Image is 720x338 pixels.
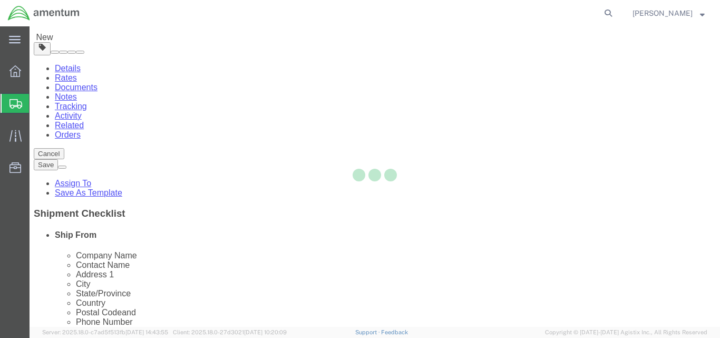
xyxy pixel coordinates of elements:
[632,7,705,20] button: [PERSON_NAME]
[173,329,287,335] span: Client: 2025.18.0-27d3021
[633,7,693,19] span: Jesus Ramirez
[244,329,287,335] span: [DATE] 10:20:09
[355,329,382,335] a: Support
[42,329,168,335] span: Server: 2025.18.0-c7ad5f513fb
[7,5,80,21] img: logo
[545,328,707,337] span: Copyright © [DATE]-[DATE] Agistix Inc., All Rights Reserved
[125,329,168,335] span: [DATE] 14:43:55
[381,329,408,335] a: Feedback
